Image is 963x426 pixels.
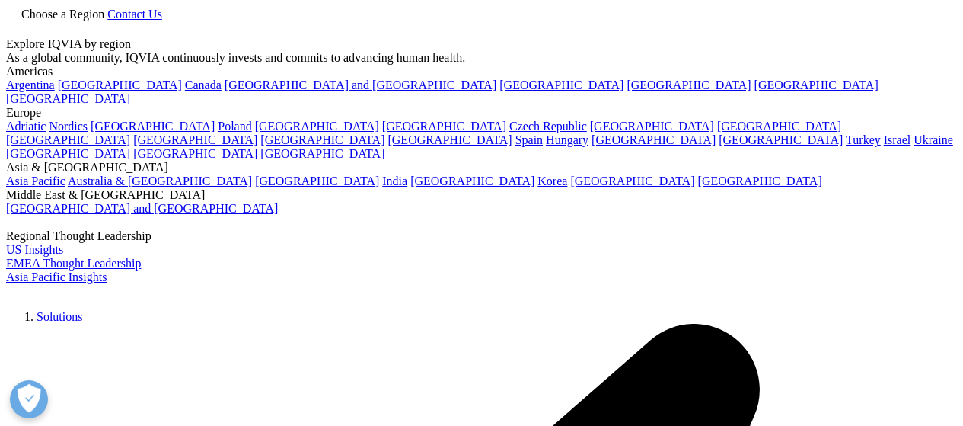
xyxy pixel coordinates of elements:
[6,37,957,51] div: Explore IQVIA by region
[382,120,506,133] a: [GEOGRAPHIC_DATA]
[58,78,182,91] a: [GEOGRAPHIC_DATA]
[37,310,82,323] a: Solutions
[6,175,65,187] a: Asia Pacific
[49,120,88,133] a: Nordics
[546,133,588,146] a: Hungary
[537,175,567,187] a: Korea
[218,120,251,133] a: Poland
[6,229,957,243] div: Regional Thought Leadership
[515,133,543,146] a: Spain
[698,175,822,187] a: [GEOGRAPHIC_DATA]
[6,243,63,256] a: US Insights
[6,188,957,202] div: Middle East & [GEOGRAPHIC_DATA]
[6,120,46,133] a: Adriatic
[590,120,714,133] a: [GEOGRAPHIC_DATA]
[627,78,751,91] a: [GEOGRAPHIC_DATA]
[68,175,252,187] a: Australia & [GEOGRAPHIC_DATA]
[382,175,407,187] a: India
[260,133,384,146] a: [GEOGRAPHIC_DATA]
[255,120,379,133] a: [GEOGRAPHIC_DATA]
[884,133,911,146] a: Israel
[133,147,257,160] a: [GEOGRAPHIC_DATA]
[499,78,623,91] a: [GEOGRAPHIC_DATA]
[6,51,957,65] div: As a global community, IQVIA continuously invests and commits to advancing human health.
[6,202,278,215] a: [GEOGRAPHIC_DATA] and [GEOGRAPHIC_DATA]
[387,133,512,146] a: [GEOGRAPHIC_DATA]
[6,161,957,175] div: Asia & [GEOGRAPHIC_DATA]
[914,133,953,146] a: Ukraine
[6,147,130,160] a: [GEOGRAPHIC_DATA]
[509,120,587,133] a: Czech Republic
[260,147,384,160] a: [GEOGRAPHIC_DATA]
[6,92,130,105] a: [GEOGRAPHIC_DATA]
[10,380,48,418] button: Open Preferences
[6,271,107,283] a: Asia Pacific Insights
[570,175,694,187] a: [GEOGRAPHIC_DATA]
[255,175,379,187] a: [GEOGRAPHIC_DATA]
[6,133,130,146] a: [GEOGRAPHIC_DATA]
[6,65,957,78] div: Americas
[185,78,222,91] a: Canada
[133,133,257,146] a: [GEOGRAPHIC_DATA]
[410,175,534,187] a: [GEOGRAPHIC_DATA]
[6,106,957,120] div: Europe
[846,133,881,146] a: Turkey
[91,120,215,133] a: [GEOGRAPHIC_DATA]
[719,133,843,146] a: [GEOGRAPHIC_DATA]
[592,133,716,146] a: [GEOGRAPHIC_DATA]
[225,78,496,91] a: [GEOGRAPHIC_DATA] and [GEOGRAPHIC_DATA]
[754,78,878,91] a: [GEOGRAPHIC_DATA]
[6,78,55,91] a: Argentina
[717,120,841,133] a: [GEOGRAPHIC_DATA]
[21,8,104,21] span: Choose a Region
[107,8,162,21] a: Contact Us
[6,257,141,270] a: EMEA Thought Leadership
